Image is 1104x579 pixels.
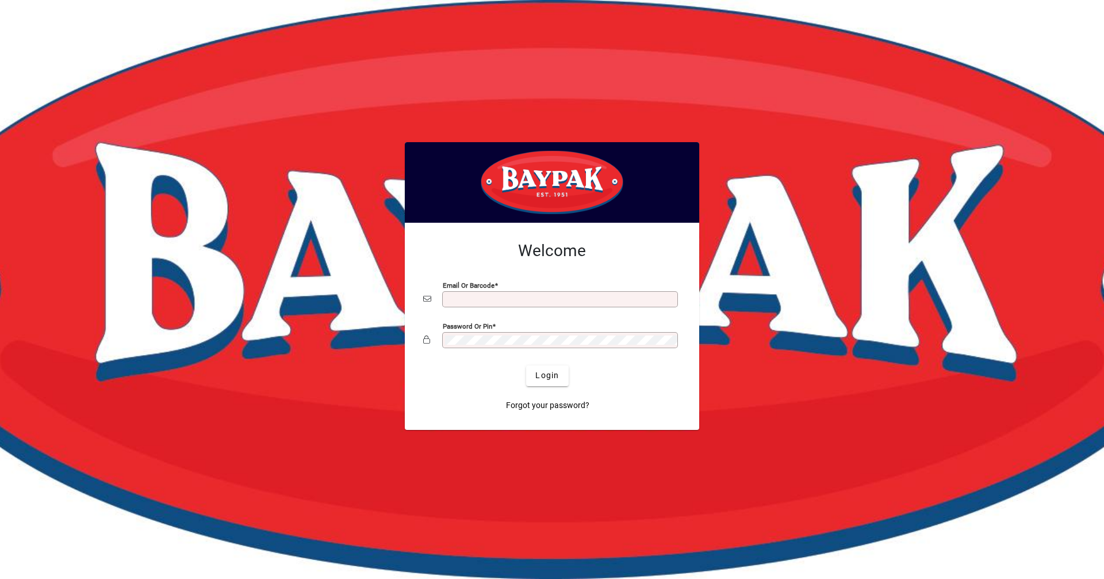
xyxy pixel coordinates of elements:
[423,241,681,261] h2: Welcome
[535,370,559,382] span: Login
[501,395,594,416] a: Forgot your password?
[443,322,492,330] mat-label: Password or Pin
[443,281,494,289] mat-label: Email or Barcode
[526,365,568,386] button: Login
[506,399,589,412] span: Forgot your password?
